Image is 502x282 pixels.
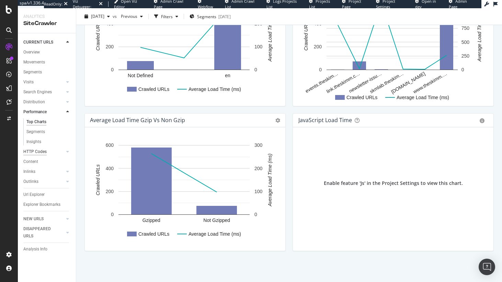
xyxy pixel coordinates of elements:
a: HTTP Codes [23,148,64,155]
a: Url Explorer [23,191,71,198]
i: Options [275,118,280,123]
text: 0 [254,67,257,72]
a: Search Engines [23,89,64,96]
text: 400 [106,166,114,171]
span: Segments [197,13,216,19]
text: Average Load Time (ms) [189,86,241,92]
text: 100 [254,44,263,49]
div: Inlinks [23,168,35,175]
div: Content [23,158,38,165]
text: Crawled URLs [346,95,377,100]
text: Average Load Time (ms) [477,9,482,62]
a: Distribution [23,98,64,106]
a: Insights [26,138,71,145]
div: Top Charts [26,118,46,126]
text: 0 [254,212,257,217]
text: 0 [111,67,114,72]
span: Previous [118,13,137,19]
a: Content [23,158,71,165]
text: 300 [254,142,263,148]
text: Average Load Time (ms) [397,95,449,100]
span: vs [113,13,118,19]
div: Insights [26,138,41,145]
text: Not Defined [128,73,153,78]
div: DISAPPEARED URLS [23,225,58,240]
text: Average Load Time (ms) [267,9,273,62]
div: CURRENT URLS [23,39,53,46]
text: 0 [319,67,322,72]
div: Movements [23,59,45,66]
text: Gzipped [142,218,160,223]
text: Crawled URLs [303,20,309,50]
text: Crawled URLs [138,231,169,237]
div: HTTP Codes [23,148,47,155]
button: Previous [118,11,146,22]
a: Segments [23,69,71,76]
text: 400 [314,21,322,26]
div: NEW URLS [23,215,44,223]
div: Overview [23,49,40,56]
text: 200 [106,189,114,194]
text: 400 [106,21,114,26]
a: Inlinks [23,168,64,175]
div: Open Intercom Messenger [479,259,495,275]
text: en [225,73,230,78]
a: Segments [26,128,71,136]
text: Crawled URLs [95,20,101,50]
text: 0 [461,67,464,72]
div: Analysis Info [23,246,47,253]
div: Url Explorer [23,191,45,198]
a: NEW URLS [23,215,64,223]
a: Outlinks [23,178,64,185]
div: Enable feature 'Js' in the Project Settings to view this chart. [324,180,463,187]
div: Segments [26,128,45,136]
text: 100 [254,189,263,194]
a: CURRENT URLS [23,39,64,46]
a: Explorer Bookmarks [23,201,71,208]
button: Segments[DATE] [187,11,233,22]
button: Filters [151,11,181,22]
div: Distribution [23,98,45,106]
div: Visits [23,79,34,86]
button: [DATE] [82,11,113,22]
div: JavaScript Load Time [298,117,352,124]
span: 2025 Aug. 10th [91,13,104,19]
text: 500 [461,39,470,45]
text: 200 [254,21,263,26]
a: DISAPPEARED URLS [23,225,64,240]
div: Analytics [23,14,70,20]
h4: Average Load Time Gzip vs Non Gzip [90,116,185,125]
div: circle-info [480,118,484,123]
text: 0 [111,212,114,217]
text: 200 [106,44,114,49]
text: 200 [254,166,263,171]
div: Outlinks [23,178,38,185]
a: Analysis Info [23,246,71,253]
text: Crawled URLs [95,164,101,195]
text: [DOMAIN_NAME] [390,71,426,95]
a: Visits [23,79,64,86]
span: Webflow [198,4,213,9]
text: Average Load Time (ms) [267,154,273,207]
div: Performance [23,108,47,116]
text: 750 [461,25,470,31]
div: Explorer Bookmarks [23,201,60,208]
text: 600 [106,142,114,148]
a: Performance [23,108,64,116]
svg: A chart. [90,138,277,245]
text: 250 [461,53,470,59]
a: Top Charts [26,118,71,126]
div: SiteCrawler [23,20,70,27]
text: Average Load Time (ms) [189,231,241,237]
div: Filters [161,13,173,19]
div: Search Engines [23,89,52,96]
text: Not Gzipped [203,218,230,223]
text: 200 [314,44,322,49]
a: Overview [23,49,71,56]
text: Crawled URLs [138,86,169,92]
div: ReadOnly: [44,1,62,7]
div: Segments [23,69,42,76]
div: [DATE] [218,13,231,19]
a: Movements [23,59,71,66]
